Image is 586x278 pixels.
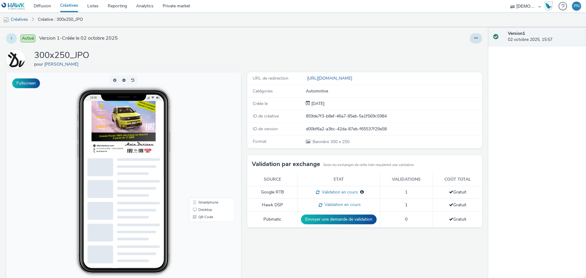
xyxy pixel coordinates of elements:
span: URL de redirection [253,75,288,81]
img: Advertisement preview [85,29,150,82]
span: ID de créative [253,113,279,119]
strong: Version 1 [508,31,525,36]
li: QR Code [184,141,227,148]
span: Catégories [253,88,273,94]
img: Durieux Alain Garage [7,51,25,68]
td: Hawk DSP [247,199,298,211]
img: Hawk Academy [544,1,553,11]
span: Gratuit [449,189,466,195]
div: Automotive [306,88,482,94]
span: Activé [20,34,35,42]
span: 0 [405,216,407,222]
span: [DATE] [310,101,324,107]
span: 1 [405,202,407,208]
span: Smartphone [192,128,212,132]
button: Fullscreen [12,78,40,88]
div: PN [574,2,580,11]
td: Pubmatic [247,211,298,228]
a: Durieux Alain Garage [6,56,28,62]
div: 02 octobre 2025, 15:57 [508,31,581,43]
span: 300 x 250 [312,139,349,145]
span: 1 [405,189,407,195]
th: Validations [380,173,433,186]
a: [URL][DOMAIN_NAME] [306,75,355,81]
span: Bannière [313,139,330,145]
th: Source [247,173,298,186]
span: Validation en cours [320,189,358,195]
a: Hawk Academy [544,1,555,11]
span: Gratuit [449,216,466,222]
h1: 300x250_JPO [34,50,89,61]
div: 859de7f3-b8ef-46a7-85eb-5a1f569c5984 [306,113,482,119]
li: Desktop [184,134,227,141]
span: Créée le [253,101,268,107]
img: mobile [3,17,9,23]
span: 16:06 [84,23,91,27]
span: ID de version [253,126,278,132]
li: Smartphone [184,126,227,134]
span: QR Code [192,143,207,146]
a: [PERSON_NAME] [44,61,81,67]
td: Google RTB [247,186,298,199]
th: Coût total [433,173,482,186]
small: Seuls les exchanges de cette liste requièrent une validation [323,163,414,168]
span: pour [34,61,44,67]
a: Créative : 300x250_JPO [35,12,86,27]
th: Etat [298,173,380,186]
div: Création 02 octobre 2025, 15:57 [310,101,324,107]
span: Gratuit [449,202,466,208]
img: undefined Logo [2,2,25,10]
div: d00bf6a2-a3bc-42da-87eb-f65537f29a58 [306,126,482,132]
span: Format [253,139,266,144]
span: Desktop [192,135,206,139]
h3: Validation par exchange [252,160,320,169]
span: Validation en cours [322,202,361,208]
span: Version 1 - Créée le 02 octobre 2025 [39,35,118,42]
button: Envoyer une demande de validation [301,215,377,224]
